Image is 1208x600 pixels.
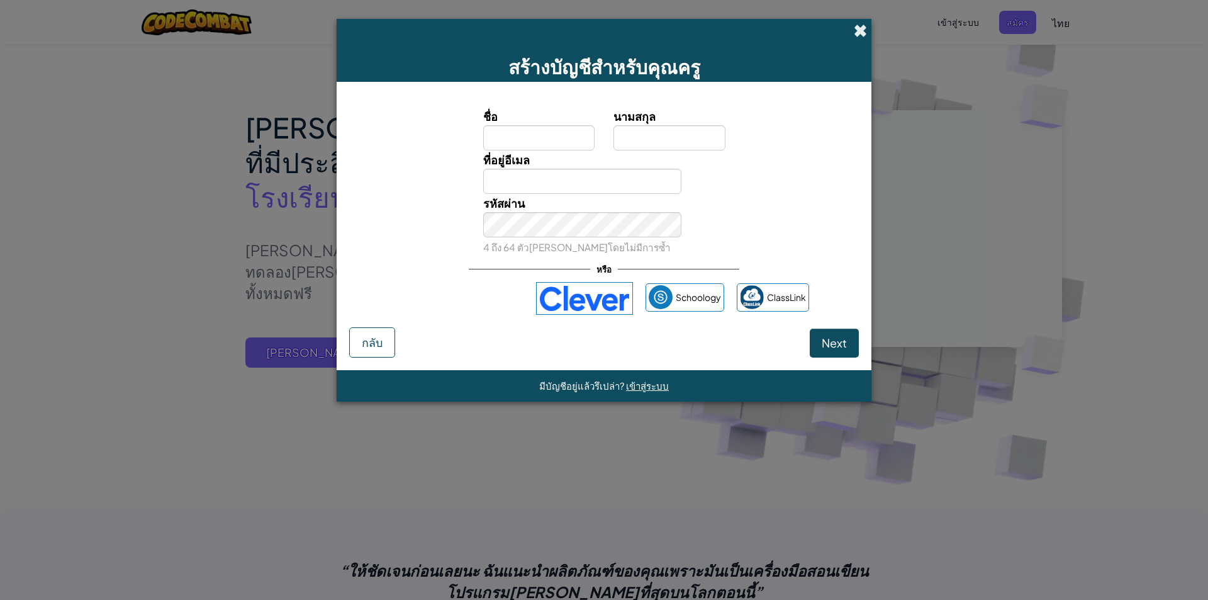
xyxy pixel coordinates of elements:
[536,282,633,315] img: clever-logo-blue.png
[483,109,498,123] span: ชื่อ
[349,327,395,358] button: กลับ
[590,260,618,278] span: หรือ
[483,241,671,253] small: 4 ถึง 64 ตัว[PERSON_NAME]โดยไม่มีการซ้ำ
[626,380,669,392] a: เข้าสู่ระบบ
[539,380,626,392] span: มีบัญชีอยู่แล้วรึเปล่า?
[649,285,673,309] img: schoology.png
[362,335,383,349] span: กลับ
[676,288,721,307] span: Schoology
[393,285,530,312] iframe: ปุ่มลงชื่อเข้าใช้ด้วย Google
[740,285,764,309] img: classlink-logo-small.png
[483,152,530,167] span: ที่อยู่อีเมล
[767,288,806,307] span: ClassLink
[810,329,859,358] button: Next
[822,336,847,350] span: Next
[613,109,656,123] span: นามสกุล
[483,196,525,210] span: รหัสผ่าน
[508,55,700,79] span: สร้างบัญชีสำหรับคุณครู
